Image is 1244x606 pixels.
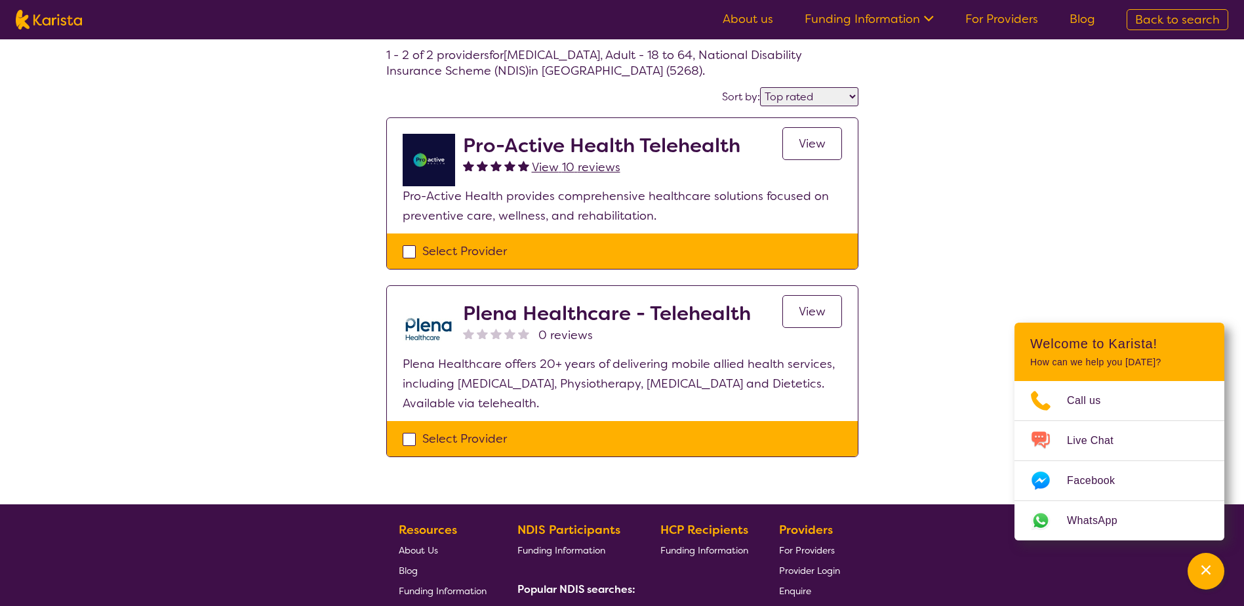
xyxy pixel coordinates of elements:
[1070,11,1095,27] a: Blog
[517,540,630,560] a: Funding Information
[491,328,502,339] img: nonereviewstar
[1014,323,1224,540] div: Channel Menu
[518,160,529,171] img: fullstar
[399,565,418,576] span: Blog
[1067,431,1129,451] span: Live Chat
[805,11,934,27] a: Funding Information
[799,304,826,319] span: View
[504,328,515,339] img: nonereviewstar
[399,560,487,580] a: Blog
[403,302,455,354] img: qwv9egg5taowukv2xnze.png
[532,157,620,177] a: View 10 reviews
[1188,553,1224,590] button: Channel Menu
[779,565,840,576] span: Provider Login
[779,580,840,601] a: Enquire
[660,544,748,556] span: Funding Information
[1030,357,1209,368] p: How can we help you [DATE]?
[779,560,840,580] a: Provider Login
[477,328,488,339] img: nonereviewstar
[399,522,457,538] b: Resources
[1067,511,1133,531] span: WhatsApp
[779,540,840,560] a: For Providers
[538,325,593,345] span: 0 reviews
[779,585,811,597] span: Enquire
[463,302,751,325] h2: Plena Healthcare - Telehealth
[403,186,842,226] p: Pro-Active Health provides comprehensive healthcare solutions focused on preventive care, wellnes...
[517,522,620,538] b: NDIS Participants
[782,295,842,328] a: View
[517,582,635,596] b: Popular NDIS searches:
[660,540,748,560] a: Funding Information
[660,522,748,538] b: HCP Recipients
[463,134,740,157] h2: Pro-Active Health Telehealth
[16,10,82,30] img: Karista logo
[1135,12,1220,28] span: Back to search
[799,136,826,151] span: View
[723,11,773,27] a: About us
[1014,501,1224,540] a: Web link opens in a new tab.
[532,159,620,175] span: View 10 reviews
[1030,336,1209,352] h2: Welcome to Karista!
[722,90,760,104] label: Sort by:
[1127,9,1228,30] a: Back to search
[504,160,515,171] img: fullstar
[1067,471,1131,491] span: Facebook
[782,127,842,160] a: View
[779,544,835,556] span: For Providers
[491,160,502,171] img: fullstar
[1014,381,1224,540] ul: Choose channel
[965,11,1038,27] a: For Providers
[403,354,842,413] p: Plena Healthcare offers 20+ years of delivering mobile allied health services, including [MEDICAL...
[399,544,438,556] span: About Us
[399,585,487,597] span: Funding Information
[463,328,474,339] img: nonereviewstar
[477,160,488,171] img: fullstar
[463,160,474,171] img: fullstar
[779,522,833,538] b: Providers
[1067,391,1117,411] span: Call us
[518,328,529,339] img: nonereviewstar
[399,580,487,601] a: Funding Information
[399,540,487,560] a: About Us
[517,544,605,556] span: Funding Information
[403,134,455,186] img: ymlb0re46ukcwlkv50cv.png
